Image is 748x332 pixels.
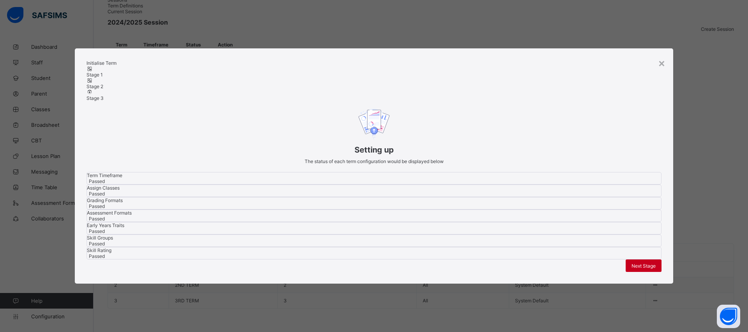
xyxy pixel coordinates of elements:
span: Stage 1 [86,72,103,78]
span: Setting up [86,145,662,154]
span: Next Stage [632,263,656,269]
span: Skill Groups [87,235,113,241]
span: Skill Rating [87,247,111,253]
span: Passed [89,253,105,259]
span: Passed [89,191,105,197]
span: Stage 3 [86,95,104,101]
button: Open asap [717,305,740,328]
span: Initialise Term [86,60,116,66]
div: × [658,56,665,69]
span: Passed [89,203,105,209]
span: The status of each term configuration would be displayed below [305,158,444,164]
span: Stage 2 [86,83,103,89]
span: Grading Formats [87,197,123,203]
span: Passed [89,228,105,234]
span: Passed [89,178,105,184]
span: Assign Classes [87,185,120,191]
span: Assessment Formats [87,210,132,216]
img: document upload image [358,109,390,140]
span: Term Timeframe [87,172,122,178]
span: Early Years Traits [87,222,124,228]
span: Passed [89,216,105,222]
span: Passed [89,241,105,247]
